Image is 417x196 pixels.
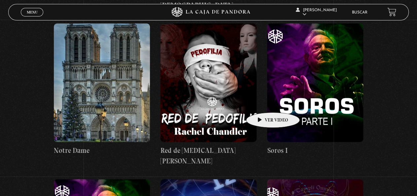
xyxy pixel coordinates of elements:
span: [PERSON_NAME] [295,8,336,16]
a: View your shopping cart [387,8,396,16]
h4: Red de [MEDICAL_DATA] [PERSON_NAME] [160,145,257,166]
h4: Notre Dame [54,145,150,156]
h4: Soros I [267,145,363,156]
a: Buscar [352,11,367,14]
a: Soros I [267,23,363,156]
a: Notre Dame [54,23,150,156]
a: Red de [MEDICAL_DATA] [PERSON_NAME] [160,23,257,166]
span: Cerrar [24,16,40,20]
span: Menu [27,10,38,14]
